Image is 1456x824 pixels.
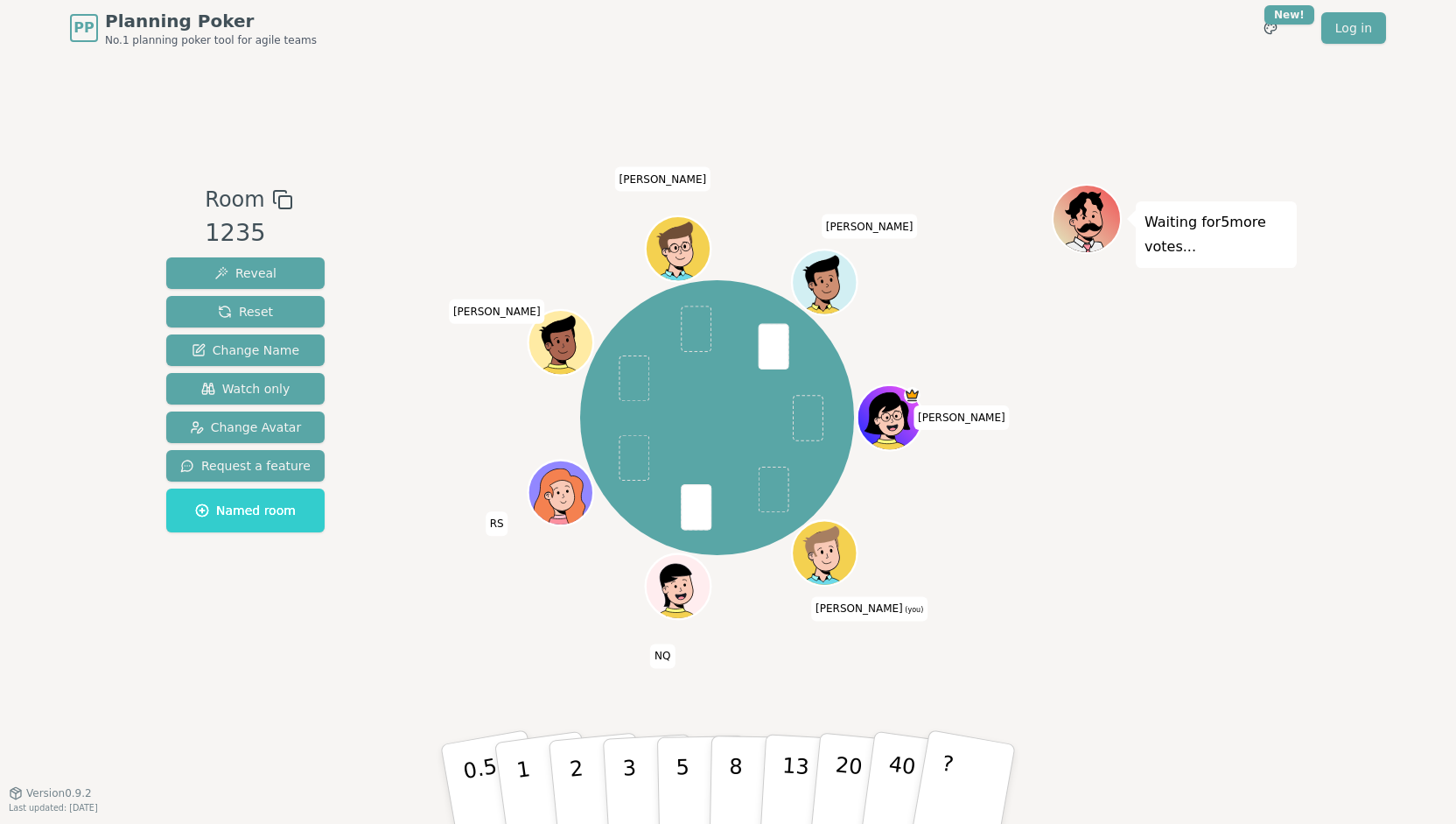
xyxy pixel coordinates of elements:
[9,786,92,800] button: Version0.9.2
[166,450,325,482] button: Request a feature
[1321,12,1386,44] a: Log in
[614,167,710,192] span: Click to change your name
[9,803,98,813] span: Last updated: [DATE]
[201,380,290,398] span: Watch only
[166,412,325,443] button: Change Avatar
[205,215,292,251] div: 1235
[26,786,92,800] span: Version 0.9.2
[195,502,296,519] span: Named room
[1144,210,1288,259] p: Waiting for 5 more votes...
[214,264,276,282] span: Reveal
[218,303,273,320] span: Reset
[449,299,545,324] span: Click to change your name
[205,184,264,215] span: Room
[794,523,856,584] button: Click to change your avatar
[166,257,325,289] button: Reveal
[180,457,311,475] span: Request a feature
[190,419,302,436] span: Change Avatar
[905,387,921,404] span: Heidi is the host
[903,607,924,615] span: (you)
[486,512,508,537] span: Click to change your name
[70,9,317,47] a: PPPlanning PokerNo.1 planning poker tool for agile teams
[913,405,1010,430] span: Click to change your name
[822,215,918,239] span: Click to change your name
[166,335,325,366] button: Change Name
[166,489,325,532] button: Named room
[105,33,317,47] span: No.1 planning poker tool for agile teams
[650,644,675,669] span: Click to change your name
[166,373,325,405] button: Watch only
[1255,12,1286,44] button: New!
[166,296,325,327] button: Reset
[192,342,299,359] span: Change Name
[811,597,927,622] span: Click to change your name
[105,9,317,33] span: Planning Poker
[1264,5,1314,25] div: New!
[73,18,94,39] span: PP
